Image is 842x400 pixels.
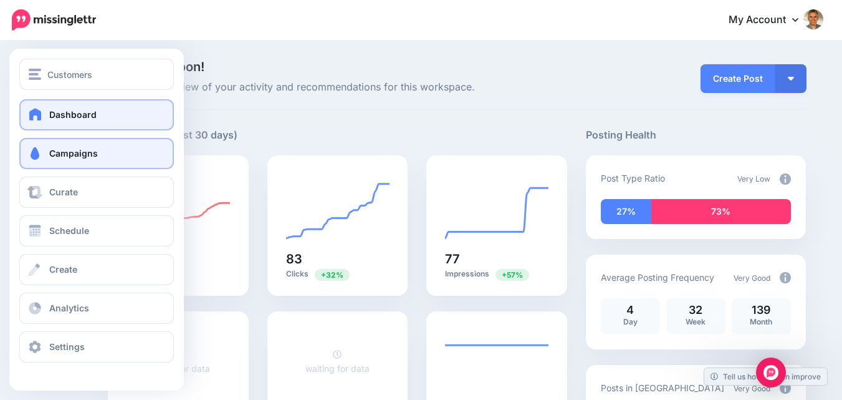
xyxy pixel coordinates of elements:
[704,368,827,385] a: Tell us how we can improve
[445,268,548,280] p: Impressions
[586,127,806,143] h5: Posting Health
[701,64,775,93] a: Create Post
[445,253,548,265] h5: 77
[49,187,78,197] span: Curate
[651,199,791,224] div: 73% of your posts in the last 30 days have been from Curated content
[716,5,823,36] a: My Account
[108,79,567,95] span: Here's an overview of your activity and recommendations for this workspace.
[19,99,174,130] a: Dashboard
[315,269,350,281] span: Previous period: 63
[19,331,174,363] a: Settings
[601,270,714,285] p: Average Posting Frequency
[601,381,724,395] p: Posts in [GEOGRAPHIC_DATA]
[756,358,786,388] div: Open Intercom Messenger
[495,269,529,281] span: Previous period: 49
[29,69,41,80] img: menu.png
[12,9,96,31] img: Missinglettr
[19,59,174,90] button: Customers
[780,173,791,185] img: info-circle-grey.png
[49,148,98,159] span: Campaigns
[734,273,770,283] span: Very Good
[49,225,89,236] span: Schedule
[686,317,706,326] span: Week
[672,305,719,316] p: 32
[737,174,770,183] span: Very Low
[47,67,92,82] span: Customers
[734,384,770,393] span: Very Good
[19,177,174,208] a: Curate
[19,215,174,246] a: Schedule
[49,303,89,313] span: Analytics
[305,349,370,374] a: waiting for data
[780,272,791,283] img: info-circle-grey.png
[788,77,794,80] img: arrow-down-white.png
[19,138,174,169] a: Campaigns
[49,341,85,352] span: Settings
[780,383,791,394] img: info-circle-grey.png
[601,199,651,224] div: 27% of your posts in the last 30 days have been from Drip Campaigns
[607,305,654,316] p: 4
[738,305,785,316] p: 139
[286,268,390,280] p: Clicks
[49,109,97,120] span: Dashboard
[19,254,174,285] a: Create
[49,264,77,275] span: Create
[750,317,772,326] span: Month
[623,317,638,326] span: Day
[601,171,665,185] p: Post Type Ratio
[286,253,390,265] h5: 83
[19,293,174,324] a: Analytics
